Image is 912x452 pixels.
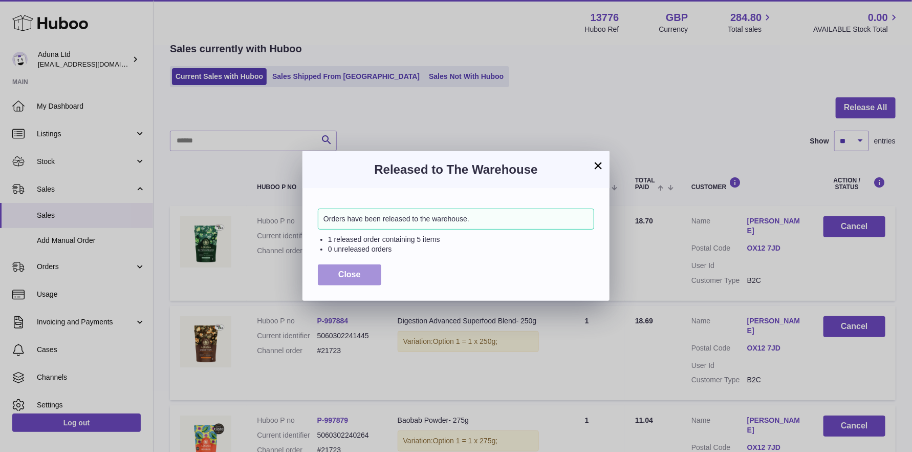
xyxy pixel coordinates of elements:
div: Orders have been released to the warehouse. [318,209,594,230]
h3: Released to The Warehouse [318,161,594,178]
li: 1 released order containing 5 items [328,235,594,244]
button: Close [318,264,381,285]
button: × [592,159,604,172]
li: 0 unreleased orders [328,244,594,254]
span: Close [338,270,361,279]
